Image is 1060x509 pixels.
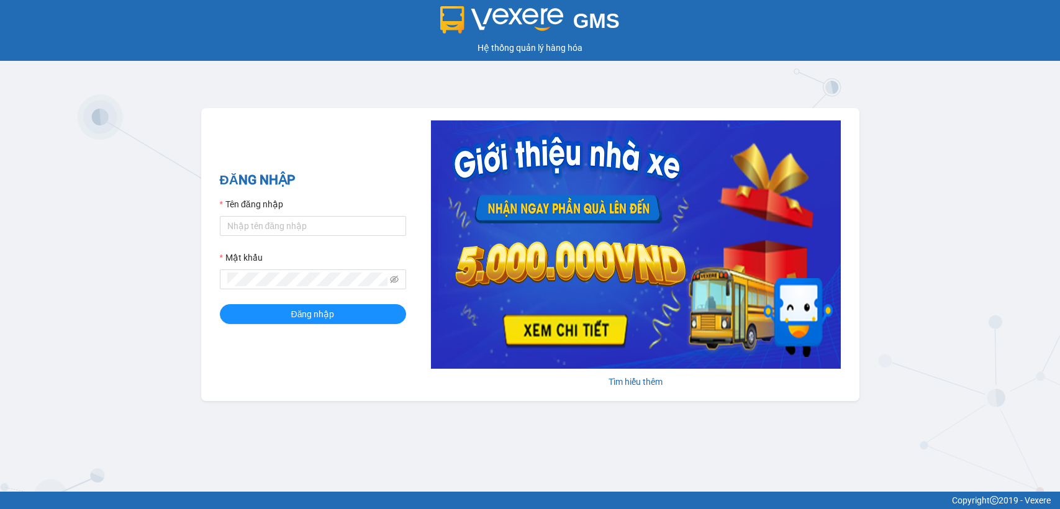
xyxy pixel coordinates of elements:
[220,304,406,324] button: Đăng nhập
[573,9,620,32] span: GMS
[220,170,406,191] h2: ĐĂNG NHẬP
[431,375,841,389] div: Tìm hiểu thêm
[390,275,399,284] span: eye-invisible
[440,6,563,34] img: logo 2
[9,493,1051,507] div: Copyright 2019 - Vexere
[440,19,620,29] a: GMS
[3,41,1057,55] div: Hệ thống quản lý hàng hóa
[227,273,387,286] input: Mật khẩu
[220,216,406,236] input: Tên đăng nhập
[220,197,283,211] label: Tên đăng nhập
[431,120,841,369] img: banner-0
[291,307,335,321] span: Đăng nhập
[990,496,999,505] span: copyright
[220,251,263,264] label: Mật khẩu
